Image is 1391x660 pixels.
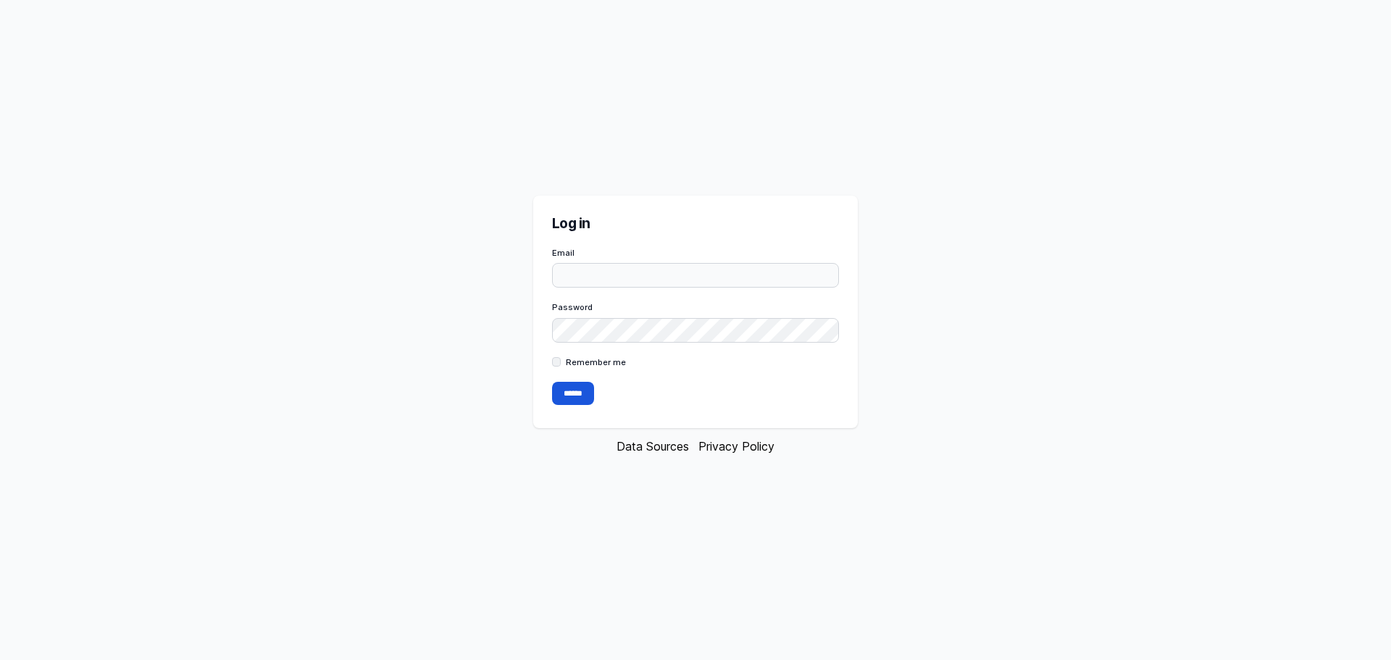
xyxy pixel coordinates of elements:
[552,214,840,233] h2: Log in
[552,247,840,259] label: Email
[617,439,689,454] a: Data Sources
[566,356,626,368] label: Remember me
[698,439,774,454] a: Privacy Policy
[552,301,840,313] label: Password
